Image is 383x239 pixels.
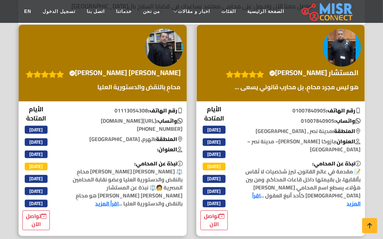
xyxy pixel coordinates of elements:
p: [URL][DOMAIN_NAME][PHONE_NUMBER] [63,117,187,133]
a: الصفحة الرئيسية [242,4,290,19]
a: تواصل الآن [200,210,228,230]
b: رقم الهاتف: [326,106,361,115]
a: اقرأ المزيد [253,191,361,209]
span: [DATE] [25,175,48,183]
a: EN [19,4,37,19]
p: 01007840905 [241,107,365,115]
b: نبذة عن المحامي: [313,159,361,168]
div: الأيام المتاحة [200,104,228,230]
span: [DATE] [25,200,48,207]
p: 📝 مقدمة في عالم القانون، تبرز شخصيات لا تُقاس بألقابها، بل بقيمتها داخل قاعات المحاكم. ومن بين هؤ... [241,160,365,208]
p: 01007840905 [241,117,365,125]
span: [DATE] [203,200,226,207]
a: محامٍ بالنقض والدستورية العليا [22,82,183,91]
p: ⚖️ [PERSON_NAME] [PERSON_NAME] محامٍ بالنقض والدستورية العليا وعضو نقابة المحامين المصرية 🧑⚖️ نبذ... [63,160,187,208]
span: [DATE] [25,126,48,133]
img: المستشار محمد فاروق محمود الخطيب [145,29,183,67]
span: [DATE] [203,175,226,183]
svg: Verified account [69,70,75,76]
img: المستشار مصطفى المغربي [323,29,361,67]
span: اخبار و مقالات [178,8,210,15]
span: [DATE] [203,138,226,146]
b: نبذة عن المحامي: [135,159,183,168]
b: واتساب: [157,116,183,126]
span: [DATE] [25,163,48,170]
a: اخبار و مقالات [165,4,216,19]
span: [DATE] [203,163,226,170]
h4: المستشار [PERSON_NAME] [269,69,359,77]
b: رقم الهاتف: [148,106,183,115]
p: الهرم, [GEOGRAPHIC_DATA] [63,135,187,143]
span: [DATE] [203,126,226,133]
b: المنطقة: [333,126,361,136]
svg: Verified account [269,70,275,76]
a: المستشار [PERSON_NAME] [268,67,361,79]
span: [DATE] [203,151,226,158]
a: خدماتنا [110,4,137,19]
span: [DATE] [25,187,48,195]
div: الأيام المتاحة [22,104,50,230]
span: [DATE] [203,187,226,195]
a: [PERSON_NAME] [PERSON_NAME] [68,67,183,79]
a: اتصل بنا [81,4,110,19]
a: اقرأ المزيد [95,199,119,209]
span: [DATE] [25,151,48,158]
p: مدينة نصر , [GEOGRAPHIC_DATA] [241,127,365,135]
h4: [PERSON_NAME] [PERSON_NAME] [69,69,181,77]
a: الفئات [216,4,242,19]
p: بازوكا [PERSON_NAME]– مدينة نصر – [GEOGRAPHIC_DATA] [241,138,365,154]
a: هو ليس مجرد محامٍ، بل محارب قانوني يسعى ... [222,82,361,91]
img: main.misr_connect [302,2,353,21]
b: العنوان: [157,144,183,154]
span: [DATE] [25,138,48,146]
a: تواصل الآن [22,210,50,230]
b: واتساب: [335,116,361,126]
a: تسجيل الدخول [37,4,81,19]
a: من نحن [137,4,165,19]
b: المنطقة: [155,134,183,144]
p: 01113054308 [63,107,187,115]
b: العنوان: [335,136,361,146]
